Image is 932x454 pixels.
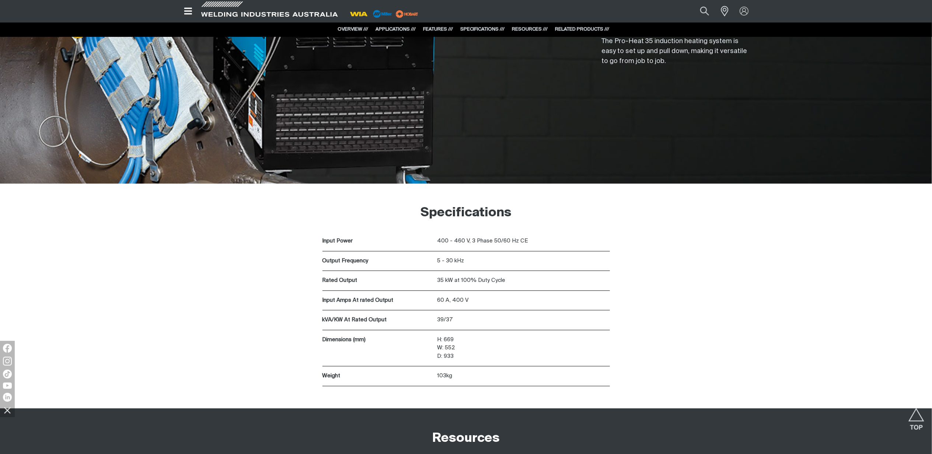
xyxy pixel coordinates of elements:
[692,3,717,20] button: Search products
[376,27,416,32] a: APPLICATIONS ///
[1,404,14,416] img: hide socials
[394,11,420,17] a: miller
[437,237,610,245] p: 400 - 460 V, 3 Phase 50/60 Hz CE
[908,408,925,425] button: Scroll to top
[3,383,12,389] img: YouTube
[3,344,12,353] img: Facebook
[338,27,368,32] a: OVERVIEW ///
[3,357,12,366] img: Instagram
[3,393,12,402] img: LinkedIn
[177,205,755,221] h2: Specifications
[437,296,610,305] p: 60 A, 400 V
[394,8,420,20] img: miller
[683,3,717,20] input: Product name or item number...
[437,372,610,380] p: 103kg
[437,276,610,285] p: 35 kW at 100% Duty Cycle
[3,370,12,378] img: TikTok
[423,27,453,32] a: FEATURES ///
[555,27,609,32] a: RELATED PRODUCTS ///
[322,296,434,305] p: Input Amps At rated Output
[322,372,434,380] p: Weight
[437,336,610,361] p: H: 669 W: 552 D: 933
[322,336,434,344] p: Dimensions (mm)
[602,36,749,66] p: The Pro-Heat 35 induction heating system is easy to set up and pull down, making it versatile to ...
[322,316,434,324] p: kVA/KW At Rated Output
[460,27,505,32] a: SPECIFICATIONS ///
[432,430,500,447] h2: Resources
[437,257,610,265] p: 5 - 30 kHz
[322,276,434,285] p: Rated Output
[512,27,548,32] a: RESOURCES ///
[322,237,434,245] p: Input Power
[322,257,434,265] p: Output Frequency
[437,316,610,324] p: 39/37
